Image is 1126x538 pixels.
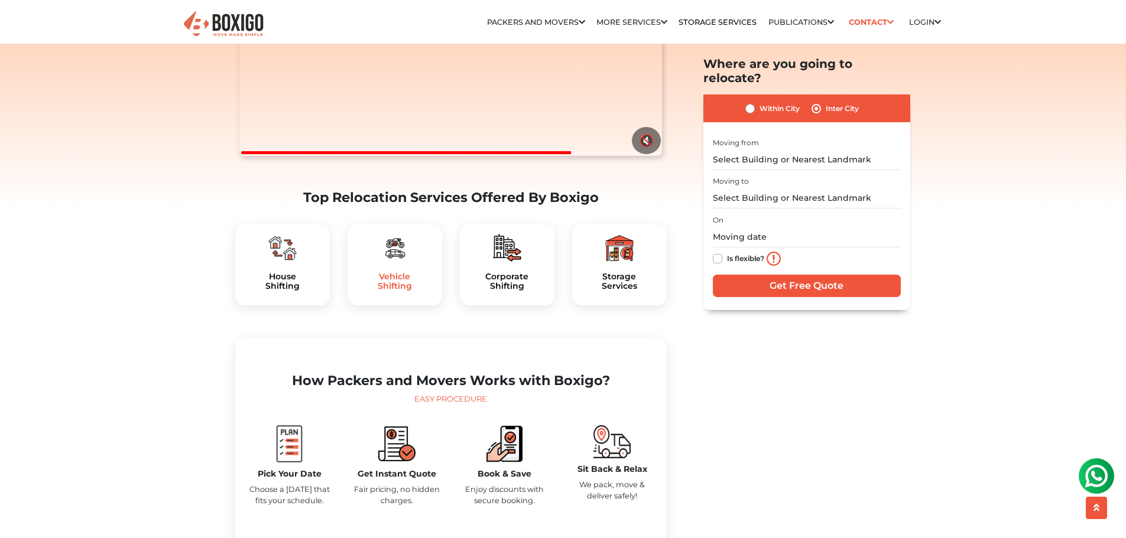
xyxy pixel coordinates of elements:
a: Contact [845,13,898,31]
input: Moving date [713,227,901,247]
h5: Storage Services [582,272,657,292]
a: StorageServices [582,272,657,292]
img: boxigo_packers_and_movers_compare [378,425,416,462]
h5: Pick Your Date [245,469,335,479]
a: Login [909,18,941,27]
h2: Top Relocation Services Offered By Boxigo [235,190,667,206]
img: boxigo_packers_and_movers_plan [381,234,409,262]
button: 🔇 [632,127,661,154]
label: Within City [760,102,800,116]
img: boxigo_packers_and_movers_book [486,425,523,462]
input: Select Building or Nearest Landmark [713,149,901,170]
h5: House Shifting [245,272,320,292]
label: On [713,215,723,226]
input: Get Free Quote [713,275,901,297]
a: Packers and Movers [487,18,585,27]
a: VehicleShifting [357,272,433,292]
p: Fair pricing, no hidden charges. [352,484,442,506]
h2: How Packers and Movers Works with Boxigo? [245,373,657,389]
h5: Get Instant Quote [352,469,442,479]
img: boxigo_packers_and_movers_plan [271,425,308,462]
img: boxigo_packers_and_movers_plan [605,234,634,262]
a: CorporateShifting [469,272,545,292]
a: HouseShifting [245,272,320,292]
label: Is flexible? [727,252,764,264]
input: Select Building or Nearest Landmark [713,188,901,209]
a: More services [596,18,667,27]
img: Boxigo [182,10,265,39]
img: boxigo_packers_and_movers_plan [493,234,521,262]
div: Easy Procedure [245,393,657,405]
h2: Where are you going to relocate? [703,57,910,85]
h5: Book & Save [460,469,550,479]
button: scroll up [1086,497,1107,519]
p: We pack, move & deliver safely! [567,479,657,501]
img: boxigo_packers_and_movers_move [593,425,631,458]
a: Publications [768,18,834,27]
p: Choose a [DATE] that fits your schedule. [245,484,335,506]
p: Enjoy discounts with secure booking. [460,484,550,506]
h5: Corporate Shifting [469,272,545,292]
img: boxigo_packers_and_movers_plan [268,234,297,262]
h5: Sit Back & Relax [567,464,657,474]
img: info [767,252,781,266]
a: Storage Services [679,18,757,27]
label: Moving to [713,177,749,187]
img: whatsapp-icon.svg [12,12,35,35]
label: Moving from [713,138,759,148]
label: Inter City [826,102,859,116]
h5: Vehicle Shifting [357,272,433,292]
